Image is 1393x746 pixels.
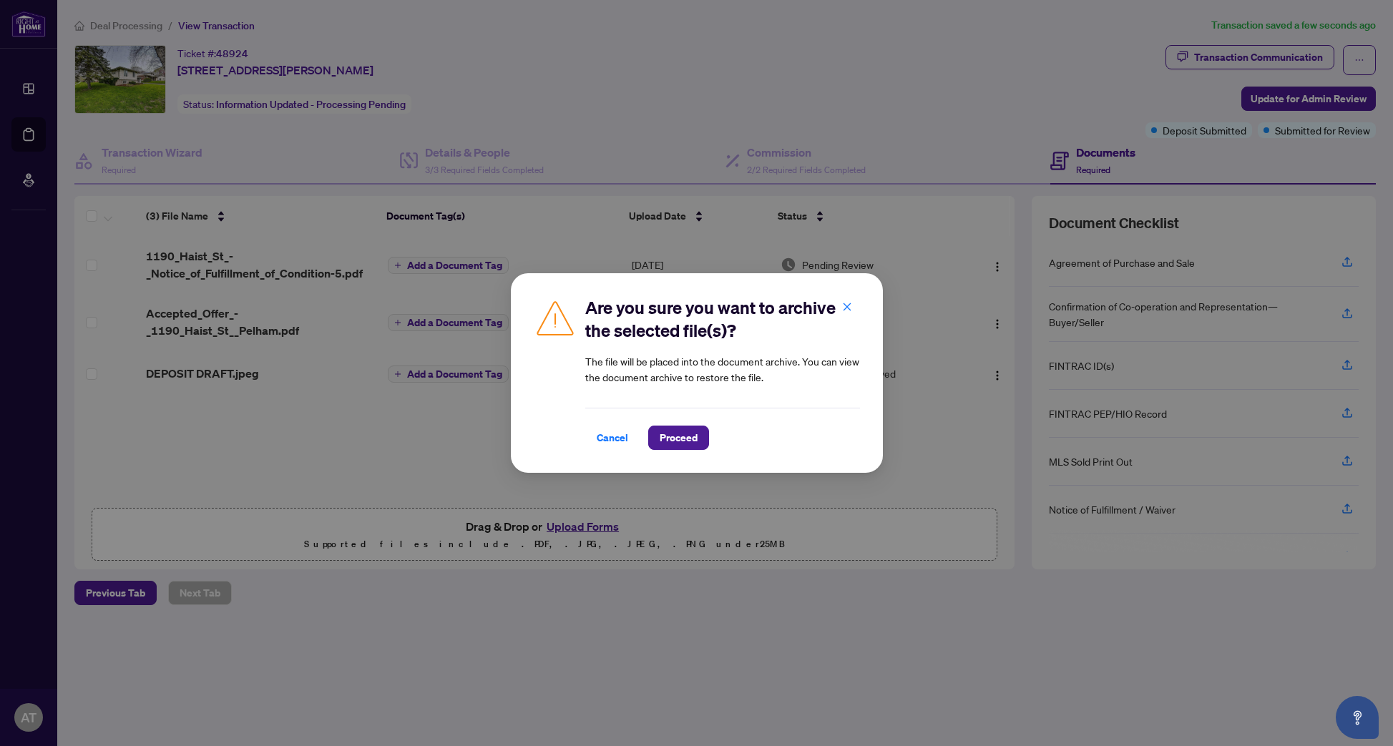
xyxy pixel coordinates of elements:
[585,426,640,450] button: Cancel
[648,426,709,450] button: Proceed
[585,296,860,342] h2: Are you sure you want to archive the selected file(s)?
[660,426,698,449] span: Proceed
[585,353,860,385] article: The file will be placed into the document archive. You can view the document archive to restore t...
[534,296,577,339] img: Caution Icon
[1336,696,1379,739] button: Open asap
[842,302,852,312] span: close
[597,426,628,449] span: Cancel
